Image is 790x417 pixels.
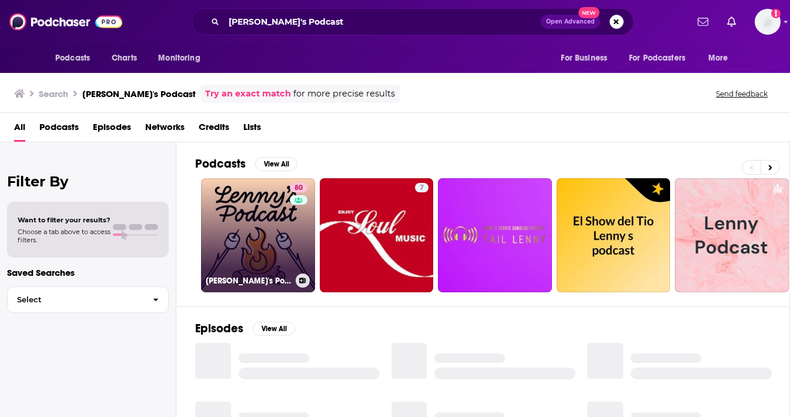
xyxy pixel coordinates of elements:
[195,321,295,336] a: EpisodesView All
[693,12,713,32] a: Show notifications dropdown
[553,47,622,69] button: open menu
[294,182,303,194] span: 80
[18,228,111,244] span: Choose a tab above to access filters.
[205,87,291,101] a: Try an exact match
[201,178,315,292] a: 80[PERSON_NAME]'s Podcast: Product | Career | Growth
[14,118,25,142] a: All
[243,118,261,142] a: Lists
[320,178,434,292] a: 7
[578,7,600,18] span: New
[541,15,600,29] button: Open AdvancedNew
[629,50,685,66] span: For Podcasters
[755,9,781,35] button: Show profile menu
[82,88,196,99] h3: [PERSON_NAME]'s Podcast
[47,47,105,69] button: open menu
[255,157,297,171] button: View All
[199,118,229,142] a: Credits
[293,87,395,101] span: for more precise results
[145,118,185,142] a: Networks
[290,183,307,192] a: 80
[39,88,68,99] h3: Search
[621,47,702,69] button: open menu
[195,321,243,336] h2: Episodes
[195,156,246,171] h2: Podcasts
[7,267,169,278] p: Saved Searches
[150,47,215,69] button: open menu
[224,12,541,31] input: Search podcasts, credits, & more...
[708,50,728,66] span: More
[8,296,143,303] span: Select
[771,9,781,18] svg: Add a profile image
[7,173,169,190] h2: Filter By
[158,50,200,66] span: Monitoring
[104,47,144,69] a: Charts
[420,182,424,194] span: 7
[206,276,291,286] h3: [PERSON_NAME]'s Podcast: Product | Career | Growth
[712,89,771,99] button: Send feedback
[700,47,743,69] button: open menu
[546,19,595,25] span: Open Advanced
[39,118,79,142] a: Podcasts
[253,322,295,336] button: View All
[722,12,741,32] a: Show notifications dropdown
[561,50,607,66] span: For Business
[755,9,781,35] img: User Profile
[192,8,634,35] div: Search podcasts, credits, & more...
[415,183,429,192] a: 7
[18,216,111,224] span: Want to filter your results?
[9,11,122,33] img: Podchaser - Follow, Share and Rate Podcasts
[755,9,781,35] span: Logged in as HWdata
[93,118,131,142] a: Episodes
[7,286,169,313] button: Select
[55,50,90,66] span: Podcasts
[195,156,297,171] a: PodcastsView All
[112,50,137,66] span: Charts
